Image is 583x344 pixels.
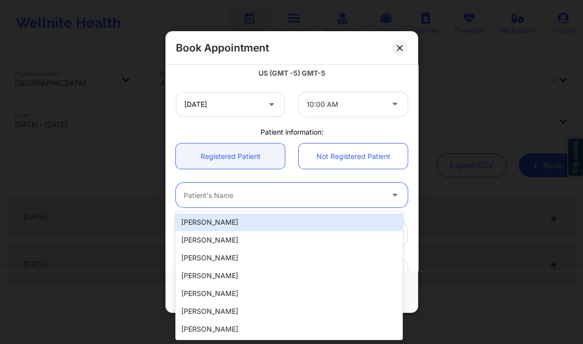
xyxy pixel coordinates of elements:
[175,249,402,267] div: [PERSON_NAME]
[169,127,415,137] div: Patient information:
[176,92,285,117] input: MM/DD/YYYY
[175,231,402,249] div: [PERSON_NAME]
[175,320,402,338] div: [PERSON_NAME]
[176,221,408,246] input: Patient's Email
[175,267,402,285] div: [PERSON_NAME]
[175,302,402,320] div: [PERSON_NAME]
[175,213,402,231] div: [PERSON_NAME]
[176,68,408,78] div: US (GMT -5) GMT-5
[176,144,285,169] a: Registered Patient
[176,41,269,54] h2: Book Appointment
[299,144,408,169] a: Not Registered Patient
[307,92,383,117] div: 10:00 AM
[175,285,402,302] div: [PERSON_NAME]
